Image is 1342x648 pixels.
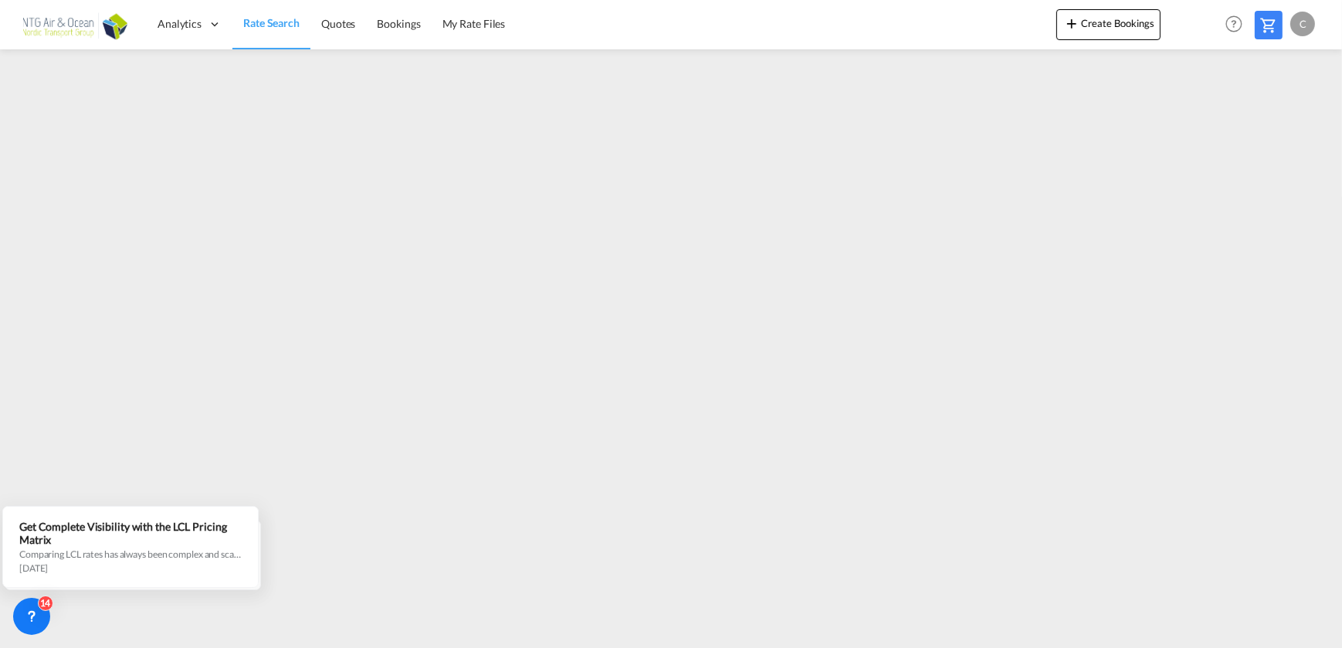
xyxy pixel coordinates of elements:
div: C [1290,12,1315,36]
span: Analytics [158,16,202,32]
img: c10840d0ab7511ecb0716db42be36143.png [23,7,127,42]
span: My Rate Files [442,17,506,30]
span: Bookings [377,17,420,30]
div: Help [1221,11,1255,39]
span: Quotes [321,17,355,30]
span: Rate Search [243,16,300,29]
button: icon-plus 400-fgCreate Bookings [1056,9,1161,40]
md-icon: icon-plus 400-fg [1062,14,1081,32]
span: Help [1221,11,1247,37]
